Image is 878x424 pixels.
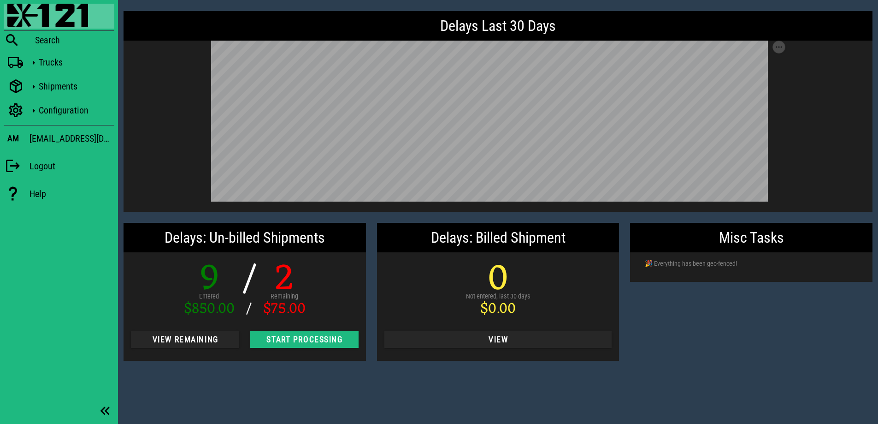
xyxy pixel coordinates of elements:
div: $75.00 [263,302,306,317]
button: View [384,331,612,348]
div: $0.00 [466,302,530,317]
div: 0 [466,262,530,299]
div: Help [29,188,114,199]
div: $850.00 [184,302,235,317]
div: / [242,262,256,299]
span: View [392,335,605,344]
div: Delays Last 30 Days [124,11,872,41]
span: View Remaining [138,335,232,344]
span: Start Processing [258,335,351,344]
div: Not entered, last 30 days [466,292,530,302]
div: 9 [184,262,235,299]
div: [EMAIL_ADDRESS][DOMAIN_NAME] [29,131,114,146]
div: Delays: Billed Shipment [377,223,619,252]
div: Entered [184,292,235,302]
div: / [242,302,256,317]
div: 2 [263,262,306,299]
div: Logout [29,161,114,172]
div: Vega visualization [211,41,785,204]
a: Help [4,181,114,207]
button: View Remaining [131,331,239,348]
div: Search [35,35,114,46]
img: 87f0f0e.png [7,4,88,27]
button: Start Processing [250,331,359,348]
td: 🎉 Everything has been geo-fenced! [637,252,837,275]
div: Misc Tasks [630,223,872,252]
div: Configuration [39,105,111,116]
div: Trucks [39,57,111,68]
div: Remaining [263,292,306,302]
a: Blackfly [4,4,114,29]
h3: AM [7,133,19,143]
div: Shipments [39,81,111,92]
div: Delays: Un-billed Shipments [124,223,366,252]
